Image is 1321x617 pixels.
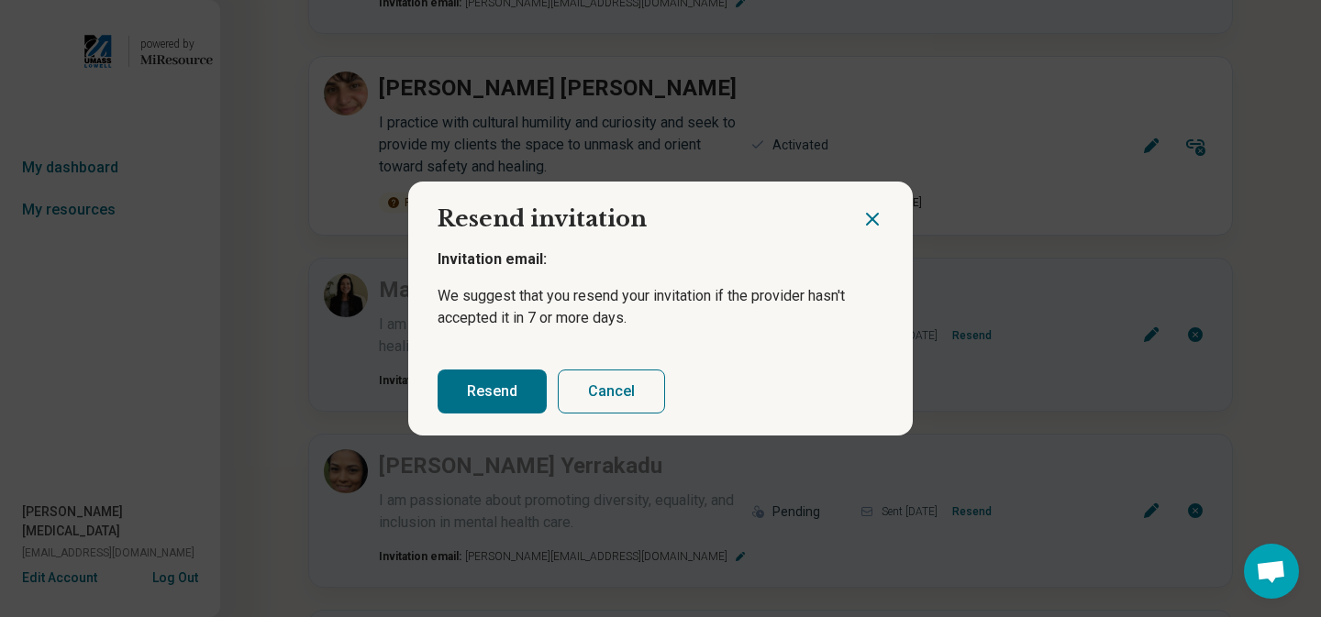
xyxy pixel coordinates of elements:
span: Invitation email: [438,250,547,268]
button: Cancel [558,369,665,413]
h2: Resend invitation [408,182,861,242]
p: We suggest that you resend your invitation if the provider hasn't accepted it in 7 or more days. [438,285,883,329]
button: Close dialog [861,208,883,230]
button: Resend [438,369,547,413]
